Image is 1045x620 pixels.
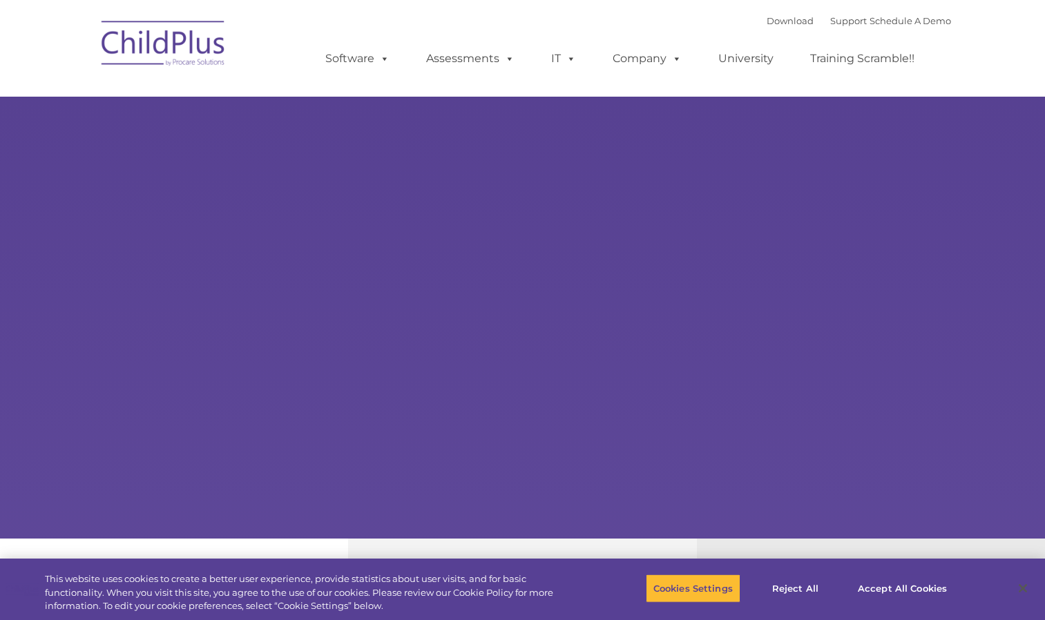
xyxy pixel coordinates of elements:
[796,45,928,72] a: Training Scramble!!
[704,45,787,72] a: University
[767,15,951,26] font: |
[311,45,403,72] a: Software
[95,11,233,80] img: ChildPlus by Procare Solutions
[850,574,955,603] button: Accept All Cookies
[45,572,575,613] div: This website uses cookies to create a better user experience, provide statistics about user visit...
[537,45,590,72] a: IT
[646,574,740,603] button: Cookies Settings
[752,574,838,603] button: Reject All
[599,45,696,72] a: Company
[767,15,814,26] a: Download
[1008,573,1038,603] button: Close
[412,45,528,72] a: Assessments
[830,15,867,26] a: Support
[870,15,951,26] a: Schedule A Demo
